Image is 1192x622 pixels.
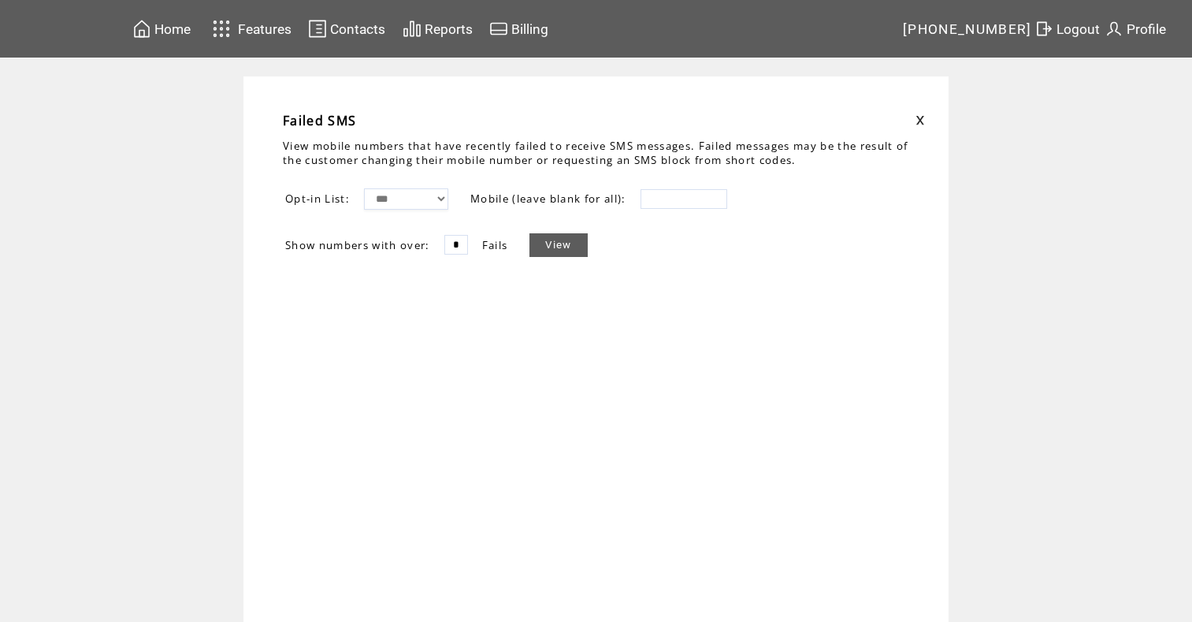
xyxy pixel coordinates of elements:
a: Reports [400,17,475,41]
span: Features [238,21,292,37]
img: creidtcard.svg [489,19,508,39]
a: Features [206,13,295,44]
a: Home [130,17,193,41]
img: contacts.svg [308,19,327,39]
img: chart.svg [403,19,421,39]
span: Opt-in List: [285,192,350,206]
span: Reports [425,21,473,37]
span: Failed SMS [283,112,356,129]
span: View mobile numbers that have recently failed to receive SMS messages. Failed messages may be the... [283,139,908,167]
span: Fails [482,238,508,252]
a: Logout [1032,17,1102,41]
span: Show numbers with over: [285,238,430,252]
a: Billing [487,17,551,41]
img: home.svg [132,19,151,39]
span: Home [154,21,191,37]
a: Profile [1102,17,1168,41]
a: View [529,233,587,257]
span: Billing [511,21,548,37]
a: Contacts [306,17,388,41]
img: profile.svg [1105,19,1123,39]
img: features.svg [208,16,236,42]
span: [PHONE_NUMBER] [903,21,1032,37]
span: Contacts [330,21,385,37]
img: exit.svg [1034,19,1053,39]
span: Logout [1056,21,1100,37]
span: Mobile (leave blank for all): [470,192,626,206]
span: Profile [1127,21,1166,37]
